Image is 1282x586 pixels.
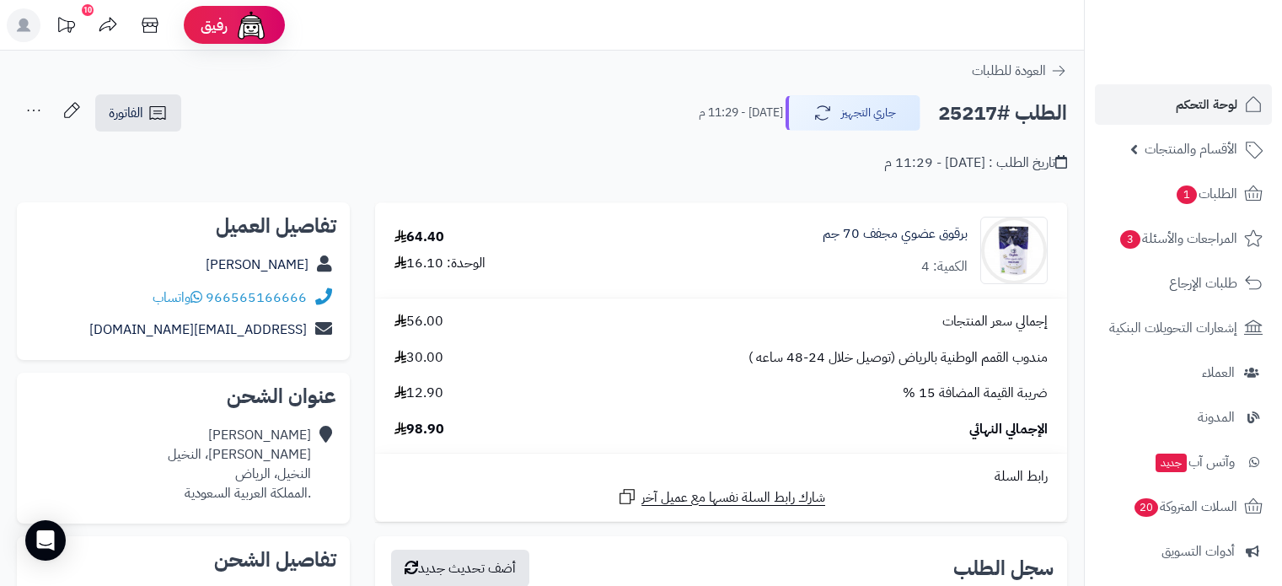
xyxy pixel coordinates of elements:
[89,320,307,340] a: [EMAIL_ADDRESS][DOMAIN_NAME]
[30,216,336,236] h2: تفاصيل العميل
[969,420,1048,439] span: الإجمالي النهائي
[1175,182,1237,206] span: الطلبات
[1133,495,1237,519] span: السلات المتروكة
[153,288,202,308] a: واتساب
[953,558,1054,578] h3: سجل الطلب
[786,95,920,131] button: جاري التجهيز
[641,488,825,508] span: شارك رابط السلة نفسها مع عميل آخر
[748,348,1048,368] span: مندوب القمم الوطنية بالرياض (توصيل خلال 24-48 ساعه )
[1202,361,1235,384] span: العملاء
[617,487,825,508] a: شارك رابط السلة نفسها مع عميل آخر
[981,217,1047,284] img: 1736970202-%D8%A8%D8%B1%D9%82%D9%88%D9%82-90x90.jpg
[921,257,968,277] div: الكمية: 4
[30,386,336,406] h2: عنوان الشحن
[1198,406,1235,429] span: المدونة
[1095,442,1272,482] a: وآتس آبجديد
[45,8,87,46] a: تحديثات المنصة
[25,520,66,561] div: Open Intercom Messenger
[972,61,1067,81] a: العودة للطلبات
[394,420,444,439] span: 98.90
[1109,316,1237,340] span: إشعارات التحويلات البنكية
[1161,540,1235,563] span: أدوات التسويق
[1095,531,1272,572] a: أدوات التسويق
[1095,218,1272,259] a: المراجعات والأسئلة3
[95,94,181,132] a: الفاتورة
[1134,498,1158,517] span: 20
[884,153,1067,173] div: تاريخ الطلب : [DATE] - 11:29 م
[30,550,336,570] h2: تفاصيل الشحن
[1169,271,1237,295] span: طلبات الإرجاع
[1095,487,1272,527] a: السلات المتروكة20
[1095,352,1272,393] a: العملاء
[1095,84,1272,125] a: لوحة التحكم
[1095,263,1272,304] a: طلبات الإرجاع
[394,384,443,403] span: 12.90
[206,288,307,308] a: 966565166666
[1095,397,1272,438] a: المدونة
[201,15,228,35] span: رفيق
[699,105,783,121] small: [DATE] - 11:29 م
[1177,185,1197,204] span: 1
[938,96,1067,131] h2: الطلب #25217
[1120,230,1140,249] span: 3
[394,348,443,368] span: 30.00
[972,61,1046,81] span: العودة للطلبات
[82,4,94,16] div: 10
[109,103,143,123] span: الفاتورة
[168,426,311,503] div: [PERSON_NAME] [PERSON_NAME]، النخيل النخيل، الرياض .المملكة العربية السعودية
[382,467,1060,487] div: رابط السلة
[1095,308,1272,348] a: إشعارات التحويلات البنكية
[234,8,268,42] img: ai-face.png
[942,312,1048,331] span: إجمالي سعر المنتجات
[1145,137,1237,161] span: الأقسام والمنتجات
[394,254,485,273] div: الوحدة: 16.10
[206,255,308,275] a: [PERSON_NAME]
[823,224,968,244] a: برقوق عضوي مجفف 70 جم
[1156,454,1187,472] span: جديد
[394,312,443,331] span: 56.00
[903,384,1048,403] span: ضريبة القيمة المضافة 15 %
[1095,174,1272,214] a: الطلبات1
[394,228,444,247] div: 64.40
[1118,227,1237,250] span: المراجعات والأسئلة
[1154,450,1235,474] span: وآتس آب
[1176,93,1237,116] span: لوحة التحكم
